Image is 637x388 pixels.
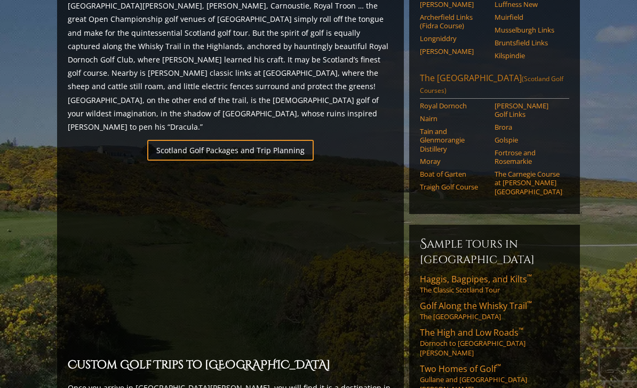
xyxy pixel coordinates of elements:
span: Haggis, Bagpipes, and Kilts [420,273,532,285]
a: Muirfield [495,13,562,21]
a: Royal Dornoch [420,101,488,110]
a: Boat of Garten [420,170,488,178]
h6: Sample Tours in [GEOGRAPHIC_DATA] [420,235,569,267]
a: The High and Low Roads™Dornoch to [GEOGRAPHIC_DATA][PERSON_NAME] [420,327,569,358]
a: Kilspindie [495,51,562,60]
span: Two Homes of Golf [420,363,501,375]
h2: Custom Golf Trips to [GEOGRAPHIC_DATA] [68,357,393,375]
a: Archerfield Links (Fidra Course) [420,13,488,30]
a: Tain and Glenmorangie Distillery [420,127,488,153]
sup: ™ [527,299,532,308]
a: Fortrose and Rosemarkie [495,148,562,166]
a: Bruntsfield Links [495,38,562,47]
iframe: Sir-Nick-favorite-Open-Rota-Venues [68,167,393,350]
a: Traigh Golf Course [420,183,488,191]
a: Haggis, Bagpipes, and Kilts™The Classic Scotland Tour [420,273,569,295]
a: Scotland Golf Packages and Trip Planning [147,140,314,161]
a: Brora [495,123,562,131]
a: Golspie [495,136,562,144]
a: Longniddry [420,34,488,43]
a: Golf Along the Whisky Trail™The [GEOGRAPHIC_DATA] [420,300,569,321]
sup: ™ [496,362,501,371]
sup: ™ [527,272,532,281]
a: [PERSON_NAME] [420,47,488,56]
span: Golf Along the Whisky Trail [420,300,532,312]
a: [PERSON_NAME] Golf Links [495,101,562,119]
a: The Carnegie Course at [PERSON_NAME][GEOGRAPHIC_DATA] [495,170,562,196]
a: Musselburgh Links [495,26,562,34]
a: The [GEOGRAPHIC_DATA](Scotland Golf Courses) [420,72,569,99]
sup: ™ [519,326,523,335]
span: The High and Low Roads [420,327,523,338]
a: Moray [420,157,488,165]
a: Nairn [420,114,488,123]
